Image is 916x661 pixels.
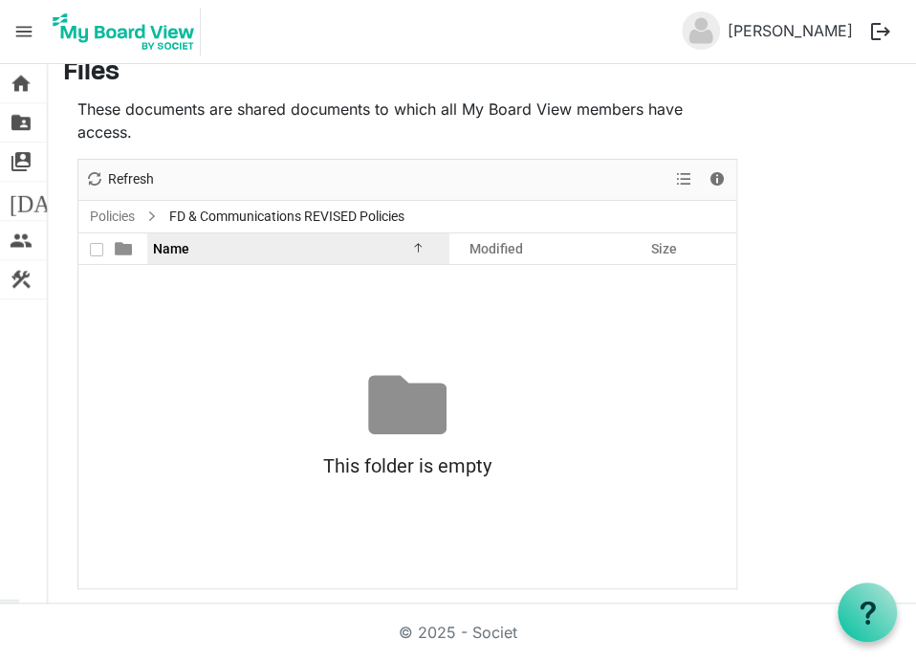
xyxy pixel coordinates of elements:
a: © 2025 - Societ [399,623,517,642]
span: construction [10,260,33,298]
button: logout [861,11,901,52]
div: Details [701,160,733,200]
img: no-profile-picture.svg [682,11,720,50]
a: My Board View Logo [47,8,208,55]
span: Refresh [106,167,156,191]
a: Policies [86,205,139,229]
span: home [10,64,33,102]
span: folder_shared [10,103,33,142]
img: My Board View Logo [47,8,201,55]
span: Name [153,241,189,256]
span: Modified [469,241,523,256]
button: Details [705,167,731,191]
div: This folder is empty [78,444,736,488]
span: people [10,221,33,259]
div: View [668,160,701,200]
span: Size [651,241,677,256]
div: Refresh [78,160,161,200]
span: FD & Communications REVISED Policies [165,205,408,229]
span: [DATE] [10,182,83,220]
button: View dropdownbutton [672,167,695,191]
p: These documents are shared documents to which all My Board View members have access. [77,98,737,143]
h3: Files [63,57,901,90]
span: menu [6,13,42,50]
button: Refresh [82,167,158,191]
a: [PERSON_NAME] [720,11,861,50]
span: switch_account [10,143,33,181]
